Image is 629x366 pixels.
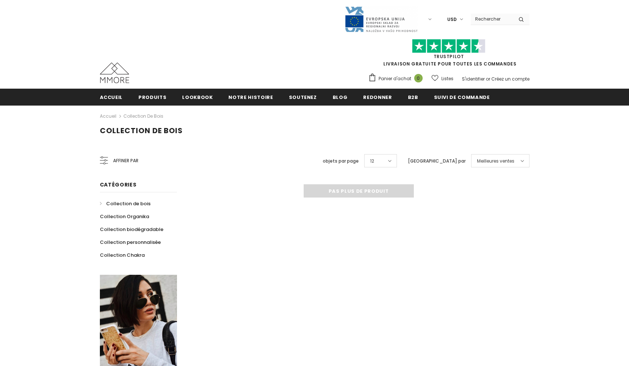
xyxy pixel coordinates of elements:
[106,200,151,207] span: Collection de bois
[100,125,183,136] span: Collection de bois
[447,16,457,23] span: USD
[100,181,137,188] span: Catégories
[138,94,166,101] span: Produits
[441,75,453,82] span: Listes
[100,112,116,121] a: Accueil
[100,213,149,220] span: Collection Organika
[363,94,392,101] span: Redonner
[414,74,423,82] span: 0
[100,63,129,83] img: Cas MMORE
[100,239,161,246] span: Collection personnalisée
[100,226,163,233] span: Collection biodégradable
[370,157,374,165] span: 12
[228,94,273,101] span: Notre histoire
[123,113,163,119] a: Collection de bois
[100,236,161,249] a: Collection personnalisée
[323,157,359,165] label: objets par page
[471,14,513,24] input: Search Site
[182,94,213,101] span: Lookbook
[100,249,145,262] a: Collection Chakra
[368,42,529,67] span: LIVRAISON GRATUITE POUR TOUTES LES COMMANDES
[477,157,514,165] span: Meilleures ventes
[228,89,273,105] a: Notre histoire
[363,89,392,105] a: Redonner
[344,16,418,22] a: Javni Razpis
[408,157,466,165] label: [GEOGRAPHIC_DATA] par
[289,89,317,105] a: soutenez
[113,157,138,165] span: Affiner par
[434,94,490,101] span: Suivi de commande
[344,6,418,33] img: Javni Razpis
[100,89,123,105] a: Accueil
[434,89,490,105] a: Suivi de commande
[333,89,348,105] a: Blog
[408,94,418,101] span: B2B
[434,53,464,60] a: TrustPilot
[412,39,485,53] img: Faites confiance aux étoiles pilotes
[333,94,348,101] span: Blog
[491,76,529,82] a: Créez un compte
[486,76,490,82] span: or
[182,89,213,105] a: Lookbook
[100,94,123,101] span: Accueil
[462,76,485,82] a: S'identifier
[408,89,418,105] a: B2B
[368,73,426,84] a: Panier d'achat 0
[431,72,453,85] a: Listes
[289,94,317,101] span: soutenez
[100,252,145,259] span: Collection Chakra
[138,89,166,105] a: Produits
[100,210,149,223] a: Collection Organika
[379,75,411,82] span: Panier d'achat
[100,197,151,210] a: Collection de bois
[100,223,163,236] a: Collection biodégradable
